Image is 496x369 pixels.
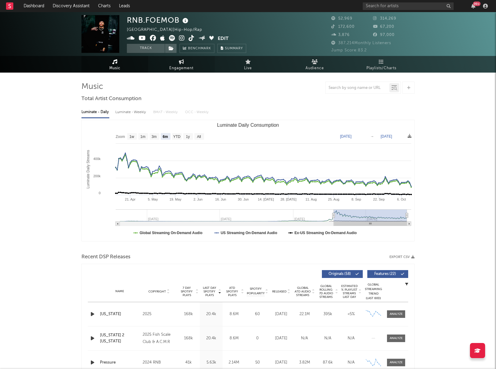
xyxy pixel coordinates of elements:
[340,134,352,139] text: [DATE]
[247,360,268,366] div: 50
[173,135,180,139] text: YTD
[318,284,334,299] span: Global Rolling 7D Audio Streams
[218,35,229,43] button: Edit
[272,290,286,293] span: Released
[100,311,140,317] div: [US_STATE]
[170,198,182,201] text: 19. May
[247,287,265,296] span: Spotify Popularity
[148,198,158,201] text: 5. May
[373,25,394,29] span: 67,200
[331,33,350,37] span: 3,876
[197,135,201,139] text: All
[363,2,454,10] input: Search for artists
[348,56,415,73] a: Playlists/Charts
[81,56,148,73] a: Music
[326,86,389,90] input: Search by song name or URL
[224,335,244,341] div: 8.6M
[179,335,198,341] div: 168k
[217,44,246,53] button: Summary
[215,56,281,73] a: Live
[271,335,291,341] div: [DATE]
[370,134,374,139] text: →
[125,198,136,201] text: 21. Apr
[331,25,355,29] span: 172,600
[341,335,361,341] div: N/A
[318,360,338,366] div: 87.6k
[247,335,268,341] div: 0
[179,360,198,366] div: 41k
[367,270,408,278] button: Features(22)
[306,198,317,201] text: 11. Aug
[224,311,244,317] div: 8.6M
[294,360,315,366] div: 3.82M
[179,286,195,297] span: 7 Day Spotify Plays
[81,95,141,103] span: Total Artist Consumption
[366,65,396,72] span: Playlists/Charts
[193,198,203,201] text: 2. Jun
[81,107,109,117] div: Luminate - Daily
[143,359,176,366] div: 2024 RNB
[143,311,176,318] div: 2025
[326,272,354,276] span: Originals ( 58 )
[328,198,339,201] text: 25. Aug
[82,120,414,241] svg: Luminate Daily Consumption
[295,231,357,235] text: Ex-US Streaming On-Demand Audio
[100,332,140,344] a: [US_STATE] 2 [US_STATE]
[238,198,249,201] text: 30. Jun
[163,135,168,139] text: 6m
[180,44,214,53] a: Benchmark
[247,311,268,317] div: 60
[217,122,279,128] text: Luminate Daily Consumption
[341,360,361,366] div: N/A
[389,255,415,259] button: Export CSV
[169,65,193,72] span: Engagement
[148,290,166,293] span: Copyright
[93,157,101,161] text: 400k
[152,135,157,139] text: 3m
[318,311,338,317] div: 395k
[221,231,277,235] text: US Streaming On-Demand Audio
[141,135,146,139] text: 1m
[188,45,211,52] span: Benchmark
[341,284,358,299] span: Estimated % Playlist Streams Last Day
[271,311,291,317] div: [DATE]
[373,33,395,37] span: 97,000
[473,2,481,6] div: 99 +
[201,286,217,297] span: Last Day Spotify Plays
[364,282,382,301] div: Global Streaming Trend (Last 60D)
[179,311,198,317] div: 168k
[318,335,338,341] div: N/A
[258,198,274,201] text: 14. [DATE]
[331,48,367,52] span: Jump Score: 83.2
[201,311,221,317] div: 20.4k
[281,56,348,73] a: Audience
[99,191,101,195] text: 0
[471,4,475,8] button: 99+
[109,65,121,72] span: Music
[100,360,140,366] a: Pressure
[294,311,315,317] div: 22.1M
[115,107,147,117] div: Luminate - Weekly
[201,360,221,366] div: 5.63k
[81,253,131,261] span: Recent DSP Releases
[127,26,209,34] div: [GEOGRAPHIC_DATA] | Hip-Hop/Rap
[397,198,406,201] text: 6. Oct
[100,289,140,294] div: Name
[224,360,244,366] div: 2.14M
[186,135,190,139] text: 1y
[224,286,240,297] span: ATD Spotify Plays
[371,272,399,276] span: Features ( 22 )
[294,335,315,341] div: N/A
[373,17,396,21] span: 314,269
[215,198,226,201] text: 16. Jun
[381,134,392,139] text: [DATE]
[306,65,324,72] span: Audience
[244,65,252,72] span: Live
[294,286,311,297] span: Global ATD Audio Streams
[280,198,296,201] text: 28. [DATE]
[331,41,391,45] span: 387,214 Monthly Listeners
[322,270,363,278] button: Originals(58)
[331,17,352,21] span: 52,969
[373,198,385,201] text: 22. Sep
